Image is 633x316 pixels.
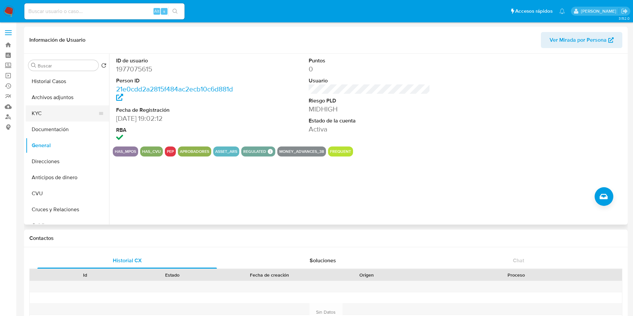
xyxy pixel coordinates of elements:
button: Documentación [26,121,109,137]
dt: Person ID [116,77,238,84]
input: Buscar usuario o caso... [24,7,185,16]
div: Origen [328,272,406,278]
dd: 0 [309,64,430,74]
button: Direcciones [26,153,109,170]
a: Notificaciones [559,8,565,14]
dd: [DATE] 19:02:12 [116,114,238,123]
dt: Usuario [309,77,430,84]
dt: Estado de la cuenta [309,117,430,124]
input: Buscar [38,63,96,69]
span: Alt [154,8,160,14]
button: Buscar [31,63,36,68]
button: has_mpos [115,150,136,153]
dd: 1977075615 [116,64,238,74]
dt: ID de usuario [116,57,238,64]
dt: Fecha de Registración [116,106,238,114]
div: Proceso [415,272,617,278]
a: 21e0cdd2a2815f484ac2ecb10c6d881d [116,84,233,103]
dd: Activa [309,124,430,134]
button: frequent [330,150,351,153]
p: yesica.facco@mercadolibre.com [581,8,619,14]
button: Anticipos de dinero [26,170,109,186]
dt: Puntos [309,57,430,64]
button: search-icon [168,7,182,16]
div: Fecha de creación [221,272,318,278]
button: KYC [26,105,104,121]
button: has_cvu [142,150,161,153]
span: Historial CX [113,257,142,264]
button: CVU [26,186,109,202]
button: asset_ars [215,150,237,153]
button: Cruces y Relaciones [26,202,109,218]
div: Id [46,272,124,278]
h1: Información de Usuario [29,37,85,43]
button: Aprobadores [180,150,209,153]
button: General [26,137,109,153]
span: Soluciones [310,257,336,264]
dd: MIDHIGH [309,104,430,114]
span: s [163,8,165,14]
dt: Riesgo PLD [309,97,430,104]
h1: Contactos [29,235,622,242]
div: Estado [133,272,212,278]
button: Archivos adjuntos [26,89,109,105]
dt: RBA [116,126,238,134]
button: Historial Casos [26,73,109,89]
button: Créditos [26,218,109,234]
a: Salir [621,8,628,15]
span: Accesos rápidos [515,8,553,15]
span: Ver Mirada por Persona [550,32,607,48]
button: Volver al orden por defecto [101,63,106,70]
button: pep [167,150,174,153]
button: regulated [243,150,266,153]
button: Ver Mirada por Persona [541,32,622,48]
button: money_advances_38 [279,150,324,153]
span: Chat [513,257,524,264]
